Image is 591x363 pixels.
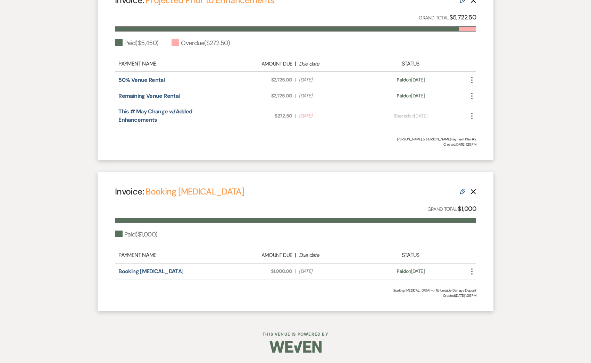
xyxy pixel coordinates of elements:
span: Paid [397,268,406,274]
a: This # May Change w/Added Enhancements [118,108,192,123]
span: [DATE] [299,92,363,100]
div: on [DATE] [366,76,455,84]
div: Amount Due [228,251,292,259]
div: on [DATE] [366,268,455,275]
span: Shared [393,113,409,119]
span: $1,000.00 [228,268,292,275]
span: Paid [397,93,406,99]
span: [DATE] [299,112,363,120]
span: | [295,268,296,275]
span: $2,725.00 [228,92,292,100]
div: Due date [299,60,363,68]
div: Paid ( $5,450 ) [115,38,158,48]
p: Grand Total: [419,12,476,23]
div: | [225,251,366,259]
a: Booking [MEDICAL_DATA] [145,186,244,197]
a: Remaining Venue Rental [118,92,180,100]
span: Created: [DATE] 1:25 PM [115,142,476,147]
div: Booking [MEDICAL_DATA]--> Refundable Damage Deposit [115,288,476,293]
strong: $1,000 [458,205,476,213]
span: $272.50 [228,112,292,120]
div: Paid ( $1,000 ) [115,230,157,239]
span: | [295,112,296,120]
span: Paid [397,77,406,83]
span: | [295,76,296,84]
div: Overdue ( $272.50 ) [172,38,230,48]
p: Grand Total: [427,204,476,214]
div: Status [366,251,455,259]
span: [DATE] [299,76,363,84]
span: $2,725.00 [228,76,292,84]
div: Payment Name [118,251,225,259]
span: [DATE] [299,268,363,275]
a: 50% Venue Rental [118,76,165,84]
span: | [295,92,296,100]
h4: Invoice: [115,185,244,198]
div: Status [366,60,455,68]
div: [PERSON_NAME] & [PERSON_NAME] Payment Plan #2 [115,137,476,142]
div: Amount Due [228,60,292,68]
a: Booking [MEDICAL_DATA] [118,268,183,275]
strong: $5,722.50 [449,13,476,21]
div: | [225,60,366,68]
div: Payment Name [118,60,225,68]
span: Created: [DATE] 1:05 PM [115,293,476,298]
div: on [DATE] [366,112,455,120]
img: Weven Logo [269,335,322,359]
div: on [DATE] [366,92,455,100]
div: Due date [299,251,363,259]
